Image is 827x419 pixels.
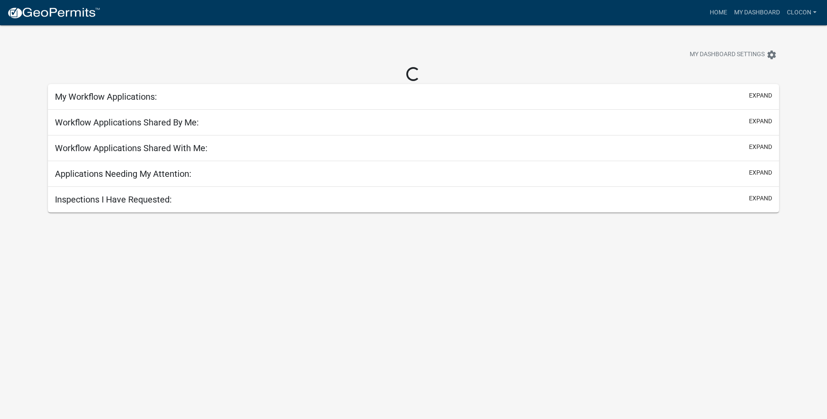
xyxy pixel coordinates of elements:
h5: Inspections I Have Requested: [55,194,172,205]
button: expand [749,142,772,152]
a: My Dashboard [731,4,783,21]
a: CloCon [783,4,820,21]
button: expand [749,168,772,177]
span: My Dashboard Settings [690,50,765,60]
button: expand [749,91,772,100]
h5: Workflow Applications Shared By Me: [55,117,199,128]
h5: Workflow Applications Shared With Me: [55,143,208,153]
a: Home [706,4,731,21]
h5: My Workflow Applications: [55,91,157,102]
button: expand [749,194,772,203]
i: settings [766,50,777,60]
h5: Applications Needing My Attention: [55,169,191,179]
button: My Dashboard Settingssettings [683,46,784,63]
button: expand [749,117,772,126]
